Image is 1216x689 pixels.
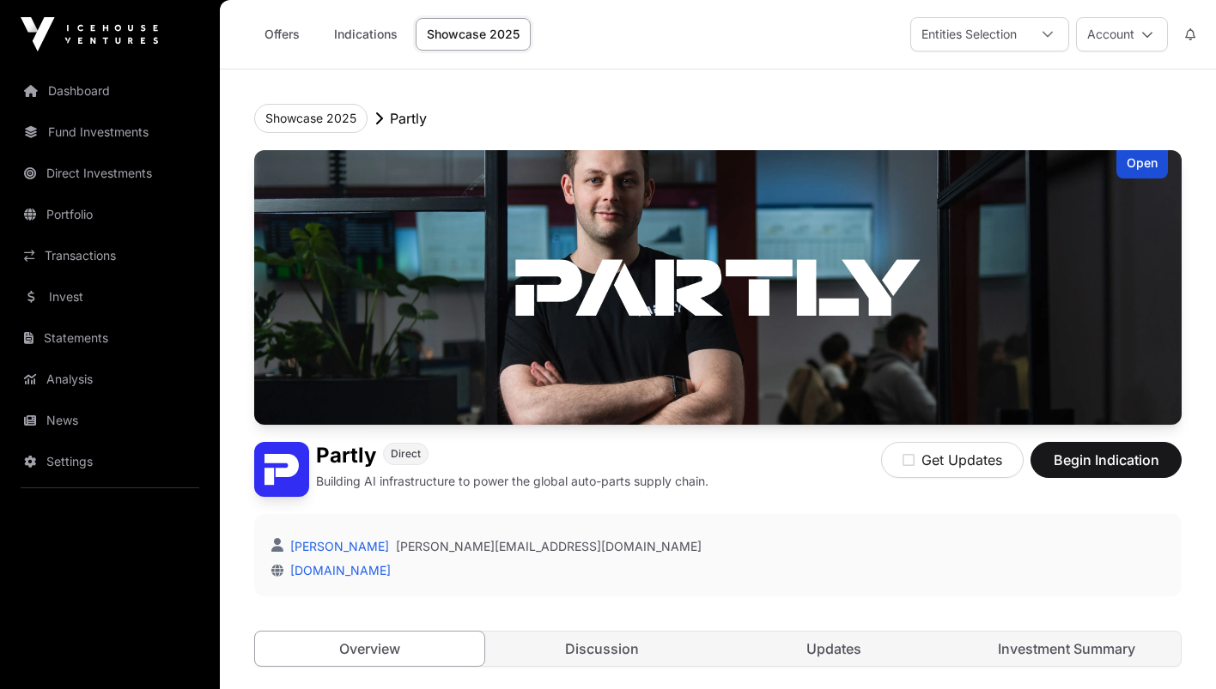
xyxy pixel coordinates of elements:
[14,402,206,439] a: News
[720,632,949,666] a: Updates
[323,18,409,51] a: Indications
[14,319,206,357] a: Statements
[396,538,702,555] a: [PERSON_NAME][EMAIL_ADDRESS][DOMAIN_NAME]
[14,360,206,398] a: Analysis
[254,631,485,667] a: Overview
[14,196,206,233] a: Portfolio
[911,18,1027,51] div: Entities Selection
[283,563,391,577] a: [DOMAIN_NAME]
[14,154,206,192] a: Direct Investments
[287,539,389,553] a: [PERSON_NAME]
[1031,459,1182,476] a: Begin Indication
[1130,607,1216,689] iframe: Chat Widget
[488,632,717,666] a: Discussion
[316,473,708,490] p: Building AI infrastructure to power the global auto-parts supply chain.
[21,17,158,51] img: Icehouse Ventures Logo
[1076,17,1168,51] button: Account
[1031,442,1182,478] button: Begin Indication
[1116,150,1168,178] div: Open
[14,72,206,110] a: Dashboard
[254,442,309,497] img: Partly
[254,150,1182,425] img: Partly
[14,278,206,316] a: Invest
[316,442,376,469] h1: Partly
[1052,450,1160,470] span: Begin Indication
[14,443,206,480] a: Settings
[391,447,421,461] span: Direct
[952,632,1182,666] a: Investment Summary
[14,237,206,275] a: Transactions
[881,442,1024,478] button: Get Updates
[14,113,206,151] a: Fund Investments
[390,108,427,129] p: Partly
[255,632,1181,666] nav: Tabs
[416,18,531,51] a: Showcase 2025
[247,18,316,51] a: Offers
[254,104,368,133] button: Showcase 2025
